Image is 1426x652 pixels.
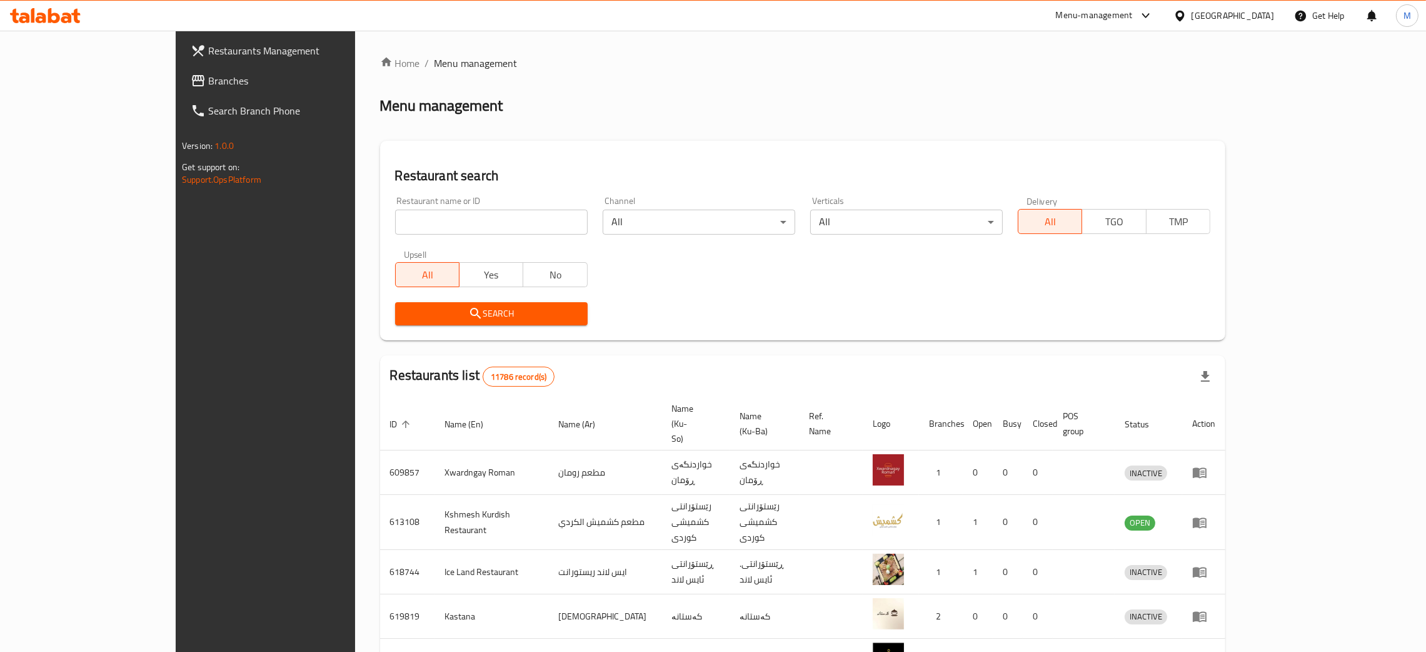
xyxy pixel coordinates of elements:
td: Xwardngay Roman [435,451,548,495]
span: No [528,266,582,284]
td: 0 [963,451,993,495]
th: Closed [1023,397,1053,451]
span: INACTIVE [1125,565,1167,579]
td: .ڕێستۆرانتی ئایس لاند [730,550,800,594]
span: 11786 record(s) [483,371,554,383]
span: M [1403,9,1411,23]
td: 0 [993,550,1023,594]
button: All [1018,209,1082,234]
td: 1 [919,550,963,594]
nav: breadcrumb [380,56,1225,71]
td: 1 [963,495,993,550]
span: TGO [1087,213,1141,231]
a: Support.OpsPlatform [182,171,261,188]
td: 0 [1023,451,1053,495]
th: Branches [919,397,963,451]
span: Name (Ar) [558,417,611,432]
td: Kastana [435,594,548,639]
span: Status [1125,417,1165,432]
td: خواردنگەی ڕۆمان [730,451,800,495]
div: Total records count [483,367,555,387]
button: TGO [1082,209,1146,234]
td: 1 [963,550,993,594]
a: Restaurants Management [181,36,414,66]
h2: Restaurant search [395,166,1210,185]
div: All [810,210,1003,235]
a: Branches [181,66,414,96]
td: کەستانە [730,594,800,639]
span: TMP [1152,213,1205,231]
td: 0 [1023,495,1053,550]
h2: Menu management [380,96,503,116]
td: 2 [919,594,963,639]
td: 0 [993,594,1023,639]
td: [DEMOGRAPHIC_DATA] [548,594,661,639]
td: مطعم رومان [548,451,661,495]
td: 0 [1023,550,1053,594]
span: INACTIVE [1125,609,1167,624]
label: Upsell [404,250,427,258]
button: TMP [1146,209,1210,234]
div: INACTIVE [1125,609,1167,624]
li: / [425,56,429,71]
td: ايس لاند ريستورانت [548,550,661,594]
div: Menu [1192,465,1215,480]
a: Search Branch Phone [181,96,414,126]
button: Search [395,302,588,325]
td: رێستۆرانتی کشمیشى كوردى [661,495,730,550]
span: OPEN [1125,516,1155,530]
span: Restaurants Management [208,43,404,58]
div: Menu [1192,609,1215,624]
div: INACTIVE [1125,565,1167,580]
span: All [401,266,454,284]
span: Menu management [434,56,518,71]
img: Xwardngay Roman [873,454,904,486]
input: Search for restaurant name or ID.. [395,210,588,235]
td: 1 [919,451,963,495]
td: مطعم كشميش الكردي [548,495,661,550]
span: Search [405,306,578,322]
button: No [523,262,587,287]
span: Version: [182,138,213,154]
span: All [1023,213,1077,231]
td: کەستانە [661,594,730,639]
label: Delivery [1027,196,1058,205]
td: 0 [993,451,1023,495]
span: INACTIVE [1125,466,1167,481]
h2: Restaurants list [390,366,555,387]
td: 0 [1023,594,1053,639]
td: 0 [993,495,1023,550]
td: Kshmesh Kurdish Restaurant [435,495,548,550]
div: Menu [1192,515,1215,530]
span: POS group [1063,409,1100,439]
td: Ice Land Restaurant [435,550,548,594]
td: ڕێستۆرانتی ئایس لاند [661,550,730,594]
img: Ice Land Restaurant [873,554,904,585]
div: Menu [1192,564,1215,579]
button: Yes [459,262,523,287]
button: All [395,262,459,287]
th: Action [1182,397,1225,451]
div: Export file [1190,362,1220,392]
th: Open [963,397,993,451]
span: 1.0.0 [214,138,234,154]
span: Get support on: [182,159,239,175]
td: رێستۆرانتی کشمیشى كوردى [730,495,800,550]
div: INACTIVE [1125,466,1167,481]
span: Ref. Name [810,409,848,439]
span: Branches [208,73,404,88]
div: All [603,210,795,235]
td: خواردنگەی ڕۆمان [661,451,730,495]
div: [GEOGRAPHIC_DATA] [1192,9,1274,23]
td: 1 [919,495,963,550]
span: ID [390,417,414,432]
th: Logo [863,397,919,451]
span: Name (Ku-So) [671,401,715,446]
span: Yes [464,266,518,284]
td: 0 [963,594,993,639]
span: Search Branch Phone [208,103,404,118]
span: Name (Ku-Ba) [740,409,785,439]
div: Menu-management [1056,8,1133,23]
img: Kshmesh Kurdish Restaurant [873,504,904,536]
